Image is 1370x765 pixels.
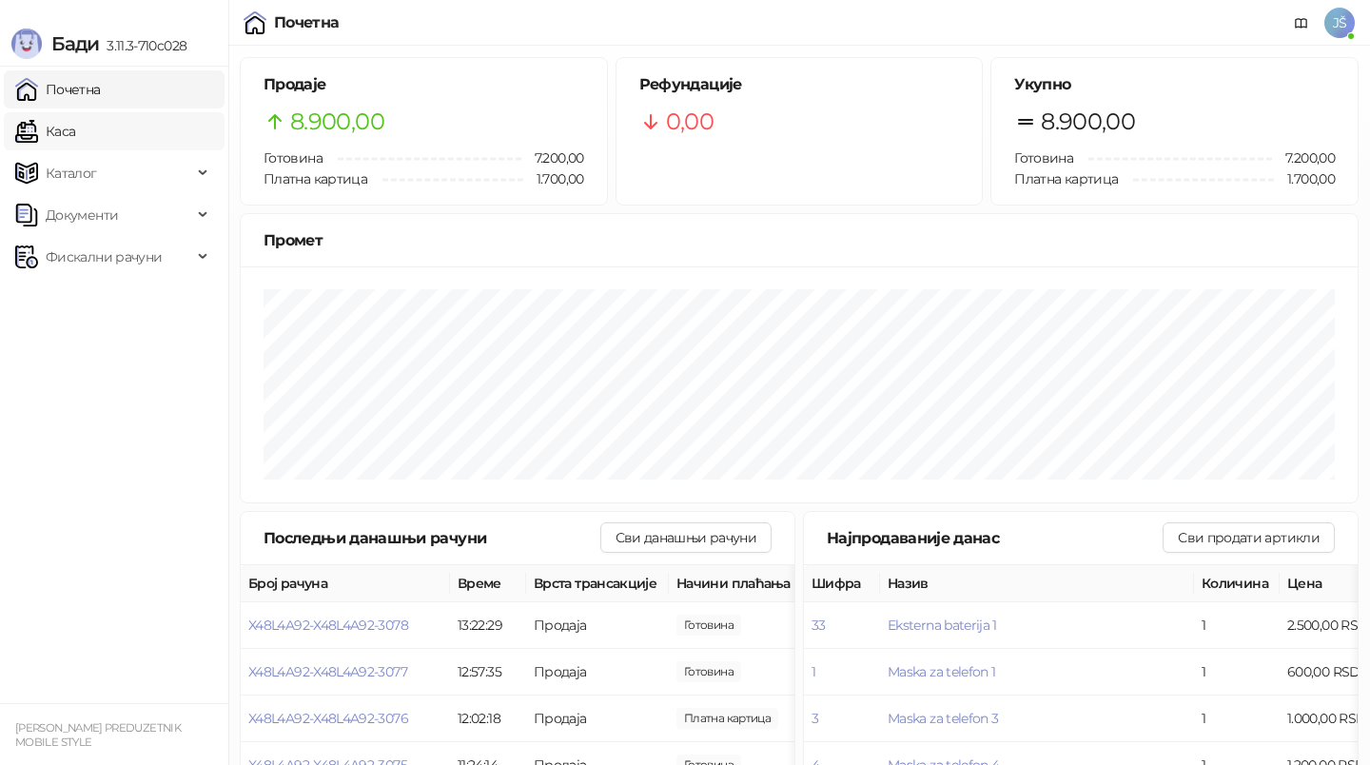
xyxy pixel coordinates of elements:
span: 7.200,00 [521,147,584,168]
span: JŠ [1324,8,1355,38]
th: Количина [1194,565,1280,602]
a: Почетна [15,70,101,108]
td: 1 [1194,649,1280,696]
button: X48L4A92-X48L4A92-3078 [248,617,408,634]
td: Продаја [526,602,669,649]
span: Платна картица [1014,170,1118,187]
span: 3.11.3-710c028 [99,37,186,54]
span: Каталог [46,154,97,192]
h5: Укупно [1014,73,1335,96]
small: [PERSON_NAME] PREDUZETNIK MOBILE STYLE [15,721,181,749]
span: 1.700,00 [676,708,778,729]
span: Готовина [1014,149,1073,167]
button: 33 [812,617,826,634]
button: 3 [812,710,818,727]
span: Бади [51,32,99,55]
td: 1 [1194,696,1280,742]
span: Фискални рачуни [46,238,162,276]
th: Назив [880,565,1194,602]
a: Документација [1286,8,1317,38]
span: 1.000,00 [676,615,741,636]
td: Продаја [526,696,669,742]
td: 13:22:29 [450,602,526,649]
span: 7.200,00 [1272,147,1335,168]
button: Eksterna baterija 1 [888,617,997,634]
th: Време [450,565,526,602]
span: Документи [46,196,118,234]
span: Платна картица [264,170,367,187]
button: Maska za telefon 3 [888,710,998,727]
button: 1 [812,663,815,680]
span: 1.500,00 [676,661,741,682]
th: Начини плаћања [669,565,859,602]
h5: Продаје [264,73,584,96]
span: 0,00 [666,104,714,140]
th: Број рачуна [241,565,450,602]
button: Maska za telefon 1 [888,663,995,680]
h5: Рефундације [639,73,960,96]
span: 1.700,00 [523,168,584,189]
div: Почетна [274,15,340,30]
div: Најпродаваније данас [827,526,1163,550]
th: Врста трансакције [526,565,669,602]
div: Промет [264,228,1335,252]
button: X48L4A92-X48L4A92-3076 [248,710,408,727]
td: Продаја [526,649,669,696]
th: Шифра [804,565,880,602]
span: 1.700,00 [1274,168,1335,189]
div: Последњи данашњи рачуни [264,526,600,550]
button: Сви данашњи рачуни [600,522,772,553]
img: Logo [11,29,42,59]
button: Сви продати артикли [1163,522,1335,553]
span: 8.900,00 [290,104,384,140]
span: 8.900,00 [1041,104,1135,140]
button: X48L4A92-X48L4A92-3077 [248,663,407,680]
a: Каса [15,112,75,150]
td: 12:57:35 [450,649,526,696]
td: 1 [1194,602,1280,649]
td: 12:02:18 [450,696,526,742]
span: Готовина [264,149,323,167]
